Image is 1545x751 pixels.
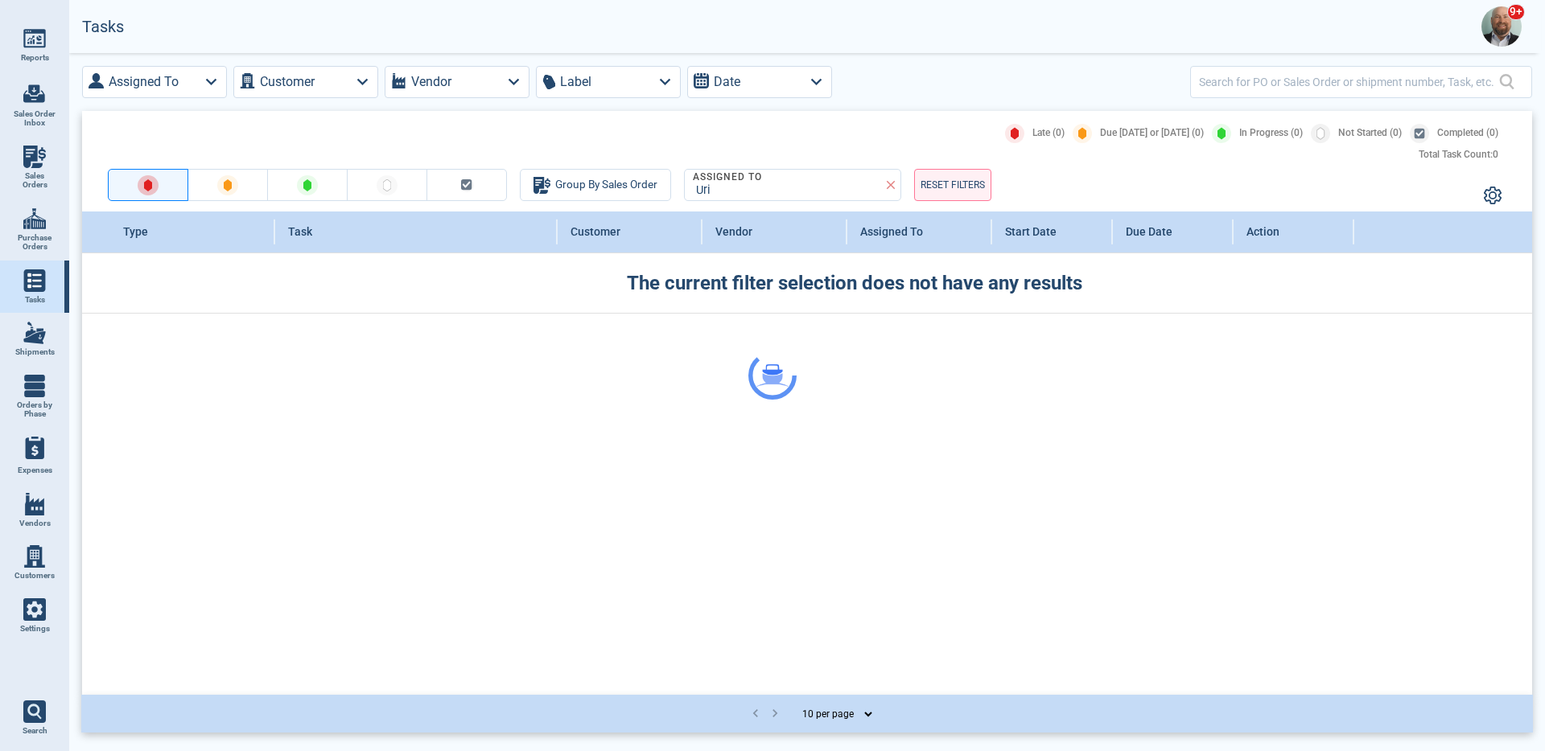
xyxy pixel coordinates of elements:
[13,171,56,190] span: Sales Orders
[23,375,46,397] img: menu_icon
[23,598,46,621] img: menu_icon
[13,400,56,419] span: Orders by Phase
[23,726,47,736] span: Search
[23,27,46,50] img: menu_icon
[23,545,46,568] img: menu_icon
[23,322,46,344] img: menu_icon
[18,466,52,475] span: Expenses
[23,493,46,515] img: menu_icon
[15,347,55,357] span: Shipments
[13,109,56,128] span: Sales Order Inbox
[20,624,50,634] span: Settings
[21,53,49,63] span: Reports
[23,269,46,292] img: menu_icon
[23,207,46,230] img: menu_icon
[13,233,56,252] span: Purchase Orders
[25,295,45,305] span: Tasks
[19,519,51,528] span: Vendors
[23,146,46,168] img: menu_icon
[14,571,55,581] span: Customers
